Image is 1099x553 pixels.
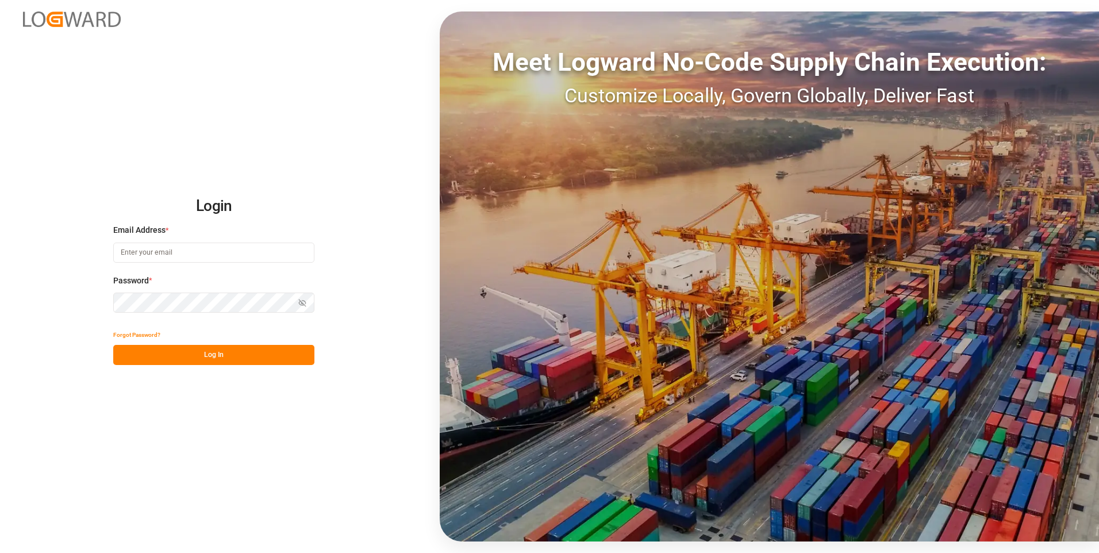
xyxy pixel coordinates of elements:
[113,224,166,236] span: Email Address
[113,188,314,225] h2: Login
[113,325,160,345] button: Forgot Password?
[113,275,149,287] span: Password
[440,43,1099,81] div: Meet Logward No-Code Supply Chain Execution:
[23,11,121,27] img: Logward_new_orange.png
[113,345,314,365] button: Log In
[113,243,314,263] input: Enter your email
[440,81,1099,110] div: Customize Locally, Govern Globally, Deliver Fast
